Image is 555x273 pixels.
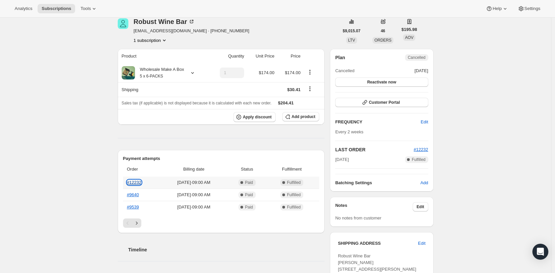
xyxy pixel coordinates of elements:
img: product img [122,66,135,79]
th: Unit Price [246,49,276,64]
span: Customer Portal [369,100,400,105]
span: Add [420,180,428,186]
span: AOV [405,35,413,40]
span: Fulfillment [268,166,315,173]
span: Every 2 weeks [335,129,363,134]
span: Fulfilled [412,157,425,162]
span: $9,015.07 [343,28,360,34]
span: [DATE] · 09:00 AM [162,179,225,186]
a: #12232 [127,180,141,185]
span: Apply discount [243,114,272,120]
span: $30.41 [287,87,301,92]
span: Status [229,166,264,173]
button: Edit [413,202,428,211]
span: Help [492,6,501,11]
button: Subscriptions [38,4,75,13]
span: Edit [417,204,424,209]
button: Next [132,218,141,228]
button: Help [482,4,512,13]
a: #9640 [127,192,139,197]
h2: Timeline [128,246,325,253]
th: Price [276,49,302,64]
h2: Payment attempts [123,155,320,162]
span: $195.98 [401,26,417,33]
span: [EMAIL_ADDRESS][DOMAIN_NAME] · [PHONE_NUMBER] [134,28,249,34]
h3: SHIPPING ADDRESS [338,240,418,247]
button: 46 [377,26,389,36]
span: Billing date [162,166,225,173]
span: Paid [245,192,253,198]
button: #12232 [414,146,428,153]
span: Fulfilled [287,192,301,198]
span: Reactivate now [367,79,396,85]
button: Add product [282,112,319,121]
a: #12232 [414,147,428,152]
button: Edit [417,117,432,127]
span: [DATE] · 09:00 AM [162,192,225,198]
th: Order [123,162,160,177]
button: $9,015.07 [339,26,364,36]
h6: Batching Settings [335,180,420,186]
span: No notes from customer [335,215,381,220]
span: Edit [418,240,425,247]
h3: Notes [335,202,413,211]
button: Product actions [305,68,315,76]
span: Fulfilled [287,180,301,185]
button: Add [416,178,432,188]
small: 5 x 6-PACKS [140,74,163,78]
span: [DATE] [415,68,428,74]
button: Apply discount [233,112,276,122]
span: Edit [421,119,428,125]
span: $174.00 [285,70,301,75]
span: Analytics [15,6,32,11]
button: Analytics [11,4,36,13]
button: Tools [76,4,101,13]
span: Paid [245,205,253,210]
th: Product [118,49,209,64]
nav: Pagination [123,218,320,228]
span: Sales tax (if applicable) is not displayed because it is calculated with each new order. [122,101,272,105]
button: Edit [414,238,429,249]
span: Add product [292,114,315,119]
h2: LAST ORDER [335,146,414,153]
th: Quantity [208,49,246,64]
button: Shipping actions [305,85,315,92]
span: [DATE] [335,156,349,163]
span: Fulfilled [287,205,301,210]
span: LTV [348,38,355,43]
button: Customer Portal [335,98,428,107]
button: Product actions [134,37,168,44]
span: $204.41 [278,100,294,105]
span: ORDERS [374,38,391,43]
span: [DATE] · 09:00 AM [162,204,225,210]
a: #9539 [127,205,139,209]
th: Shipping [118,82,209,97]
button: Reactivate now [335,77,428,87]
span: 46 [381,28,385,34]
span: Robust Wine Bar [118,18,128,29]
div: Wholesale Make A Box [135,66,184,79]
span: Subscriptions [42,6,71,11]
div: Robust Wine Bar [134,18,195,25]
span: Cancelled [408,55,425,60]
span: Paid [245,180,253,185]
div: Open Intercom Messenger [532,244,548,260]
span: Settings [524,6,540,11]
h2: Plan [335,54,345,61]
span: Cancelled [335,68,354,74]
button: Settings [514,4,544,13]
h2: FREQUENCY [335,119,421,125]
span: $174.00 [259,70,274,75]
span: Tools [80,6,91,11]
